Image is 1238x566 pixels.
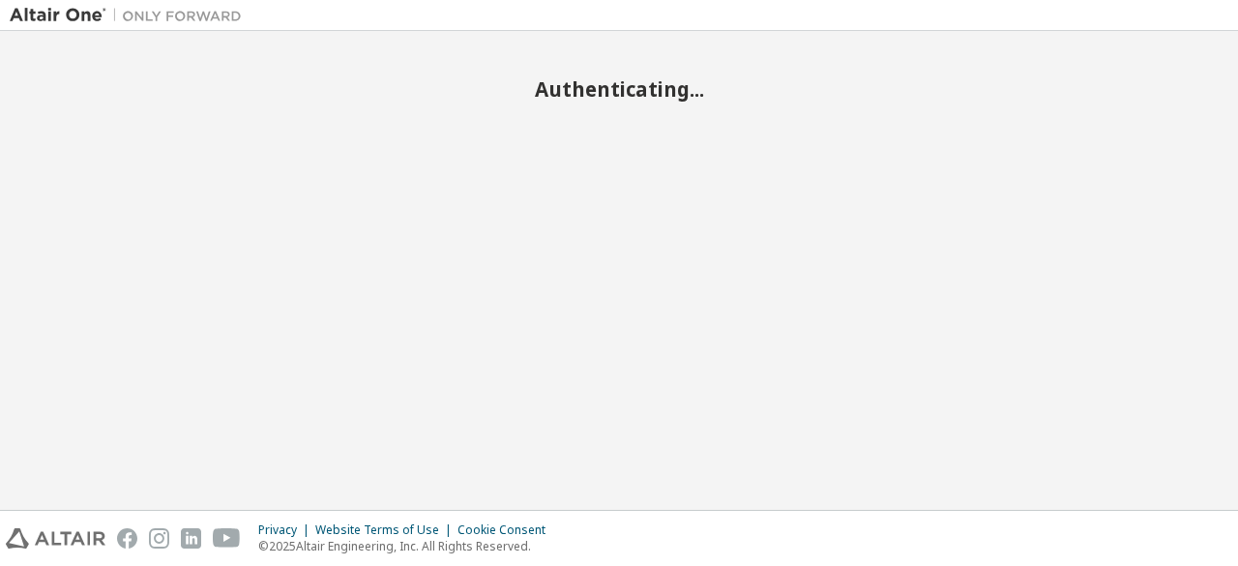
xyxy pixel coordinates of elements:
[149,528,169,549] img: instagram.svg
[457,522,557,538] div: Cookie Consent
[117,528,137,549] img: facebook.svg
[181,528,201,549] img: linkedin.svg
[10,6,251,25] img: Altair One
[258,538,557,554] p: © 2025 Altair Engineering, Inc. All Rights Reserved.
[258,522,315,538] div: Privacy
[10,76,1228,102] h2: Authenticating...
[315,522,457,538] div: Website Terms of Use
[213,528,241,549] img: youtube.svg
[6,528,105,549] img: altair_logo.svg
